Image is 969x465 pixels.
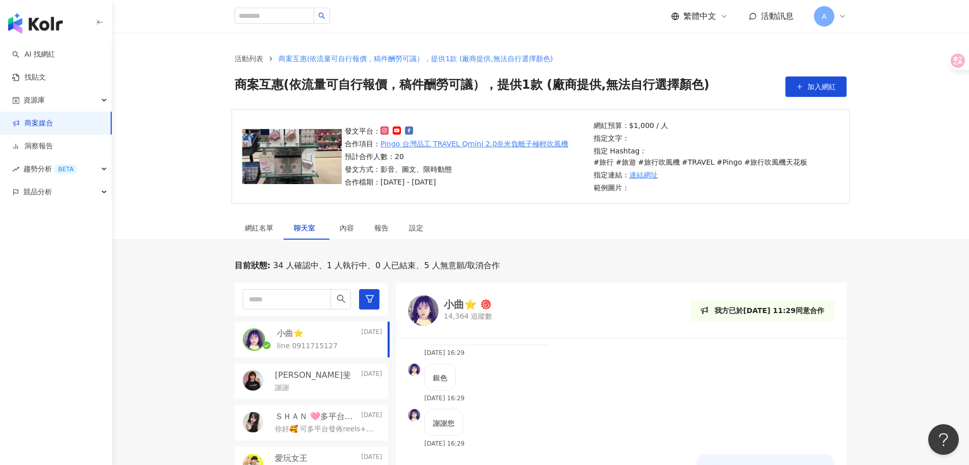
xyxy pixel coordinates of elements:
div: 內容 [340,222,354,234]
p: 你好🥰 可多平台發佈reels+於dcard、部落格簡單導入影片 Youtube /tiktok/小紅書/IG/FB/痞客邦/Dcard 並會分享至各大多個相關社團 - FB🩷商業模式 [URL... [275,424,378,434]
iframe: Help Scout Beacon - Open [928,424,959,455]
p: 網紅預算：$1,000 / 人 [594,120,836,131]
img: KOL Avatar [243,370,263,391]
span: 繁體中文 [683,11,716,22]
p: [DATE] [361,411,382,422]
a: searchAI 找網紅 [12,49,55,60]
p: #旅遊 [616,157,636,168]
span: search [337,294,346,303]
p: 發文方式：影音、圖文、限時動態 [345,164,568,175]
p: [DATE] 16:29 [424,349,465,356]
img: logo [8,13,63,34]
span: 商案互惠(依流量可自行報價，稿件酬勞可議），提供1款 (廠商提供,無法自行選擇顏色) [278,55,553,63]
span: search [318,12,325,19]
p: #Pingo [717,157,742,168]
p: #旅行吹風機天花板 [744,157,807,168]
div: BETA [54,164,78,174]
div: 小曲⭐️ [444,299,477,309]
p: 發文平台： [345,125,568,137]
p: 範例圖片： [594,182,836,193]
span: 趨勢分析 [23,158,78,180]
a: 連結網址 [629,169,658,180]
p: 銀色 [433,372,447,383]
p: [DATE] [361,370,382,381]
p: [PERSON_NAME]斐 [275,370,351,381]
div: 設定 [409,222,423,234]
a: 洞察報告 [12,141,53,151]
img: KOL Avatar [243,412,263,432]
p: 愛玩女王 [275,453,308,464]
span: 加入網紅 [807,83,836,91]
span: 34 人確認中、1 人執行中、0 人已結束、5 人無意願/取消合作 [270,260,500,271]
img: KOL Avatar [408,364,420,376]
span: rise [12,166,19,173]
span: 商案互惠(依流量可自行報價，稿件酬勞可議），提供1款 (廠商提供,無法自行選擇顏色) [235,76,709,97]
span: 資源庫 [23,89,45,112]
a: KOL Avatar小曲⭐️14,364 追蹤數 [408,295,492,326]
a: 活動列表 [233,53,265,64]
div: 網紅名單 [245,222,273,234]
div: 報告 [374,222,389,234]
p: 謝謝 [275,383,289,393]
p: 謝謝您 [433,418,454,429]
p: 指定文字： [594,133,836,144]
p: 目前狀態 : [235,260,270,271]
p: line 0911715127 [277,341,338,351]
p: [DATE] 16:29 [424,395,465,402]
span: 聊天室 [294,224,319,231]
span: 活動訊息 [761,11,794,21]
p: [DATE] 16:29 [424,440,465,447]
span: A [822,11,827,22]
span: 競品分析 [23,180,52,203]
img: KOL Avatar [408,295,439,326]
button: 加入網紅 [785,76,847,97]
a: 商案媒合 [12,118,53,128]
p: 合作項目： [345,138,568,149]
p: 合作檔期：[DATE] - [DATE] [345,176,568,188]
p: #旅行吹風機 [638,157,680,168]
p: #旅行 [594,157,614,168]
p: 小曲⭐️ [277,328,303,339]
p: [DATE] [361,453,382,464]
p: #TRAVEL [682,157,715,168]
p: 14,364 追蹤數 [444,312,492,322]
p: [DATE] [361,328,382,339]
a: 找貼文 [12,72,46,83]
p: ＳＨＡＮ 🩷多平台發佈🩷Youtube /tiktok/小紅書/IG/FB/痞客邦/Dcard [275,411,359,422]
p: 指定 Hashtag： [594,145,836,168]
p: 預計合作人數：20 [345,151,568,162]
p: 我方已於[DATE] 11:29同意合作 [715,305,824,316]
span: filter [365,294,374,303]
a: Pingo 台灣品工 TRAVEL Qmini 2.0奈米負離子極輕吹風機 [380,138,568,149]
img: KOL Avatar [244,329,264,350]
img: Pingo 台灣品工 TRAVEL Qmini 2.0奈米負離子極輕吹風機 [242,129,342,184]
p: 指定連結： [594,169,836,180]
img: KOL Avatar [408,409,420,421]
